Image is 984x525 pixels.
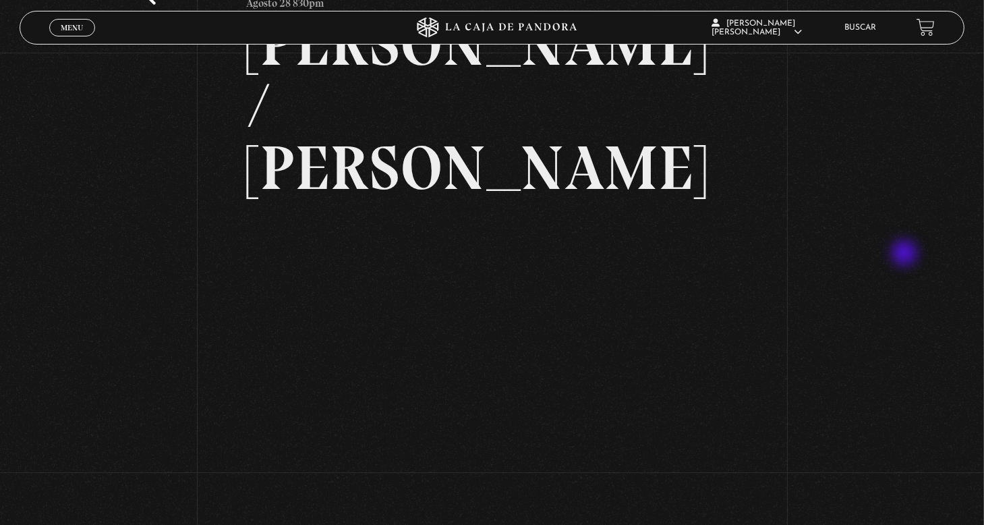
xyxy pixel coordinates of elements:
[246,13,737,199] h2: [PERSON_NAME] / [PERSON_NAME]
[246,219,737,496] iframe: Dailymotion video player – PROGRAMA 28-8- TRUMP - MADURO
[844,24,876,32] a: Buscar
[712,20,802,36] span: [PERSON_NAME] [PERSON_NAME]
[917,18,935,36] a: View your shopping cart
[57,34,88,44] span: Cerrar
[61,24,83,32] span: Menu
